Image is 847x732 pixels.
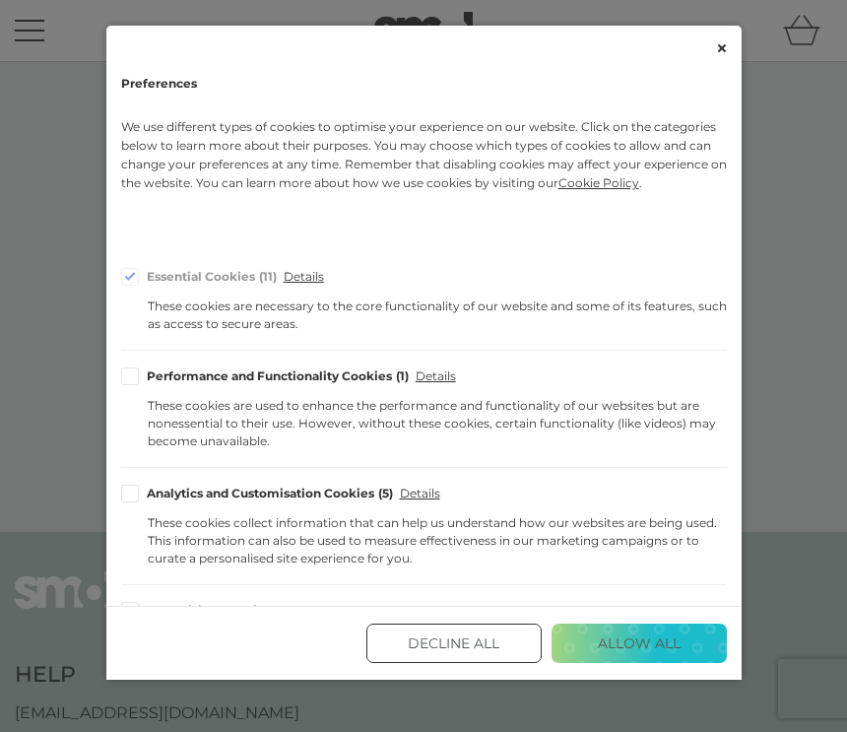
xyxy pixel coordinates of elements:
[147,488,394,499] div: Analytics and Customisation Cookies
[396,370,409,382] div: 1
[147,605,292,617] div: Advertising Cookies
[148,397,727,450] div: These cookies are used to enhance the performance and functionality of our websites but are nones...
[297,605,338,617] span: Details
[147,370,410,382] div: Performance and Functionality Cookies
[552,624,727,663] button: Allow All
[106,26,742,680] div: Cookie Consent Preferences
[366,624,542,663] button: Decline All
[148,514,727,567] div: These cookies collect information that can help us understand how our websites are being used. Th...
[558,175,639,190] span: Cookie Policy
[121,71,727,97] h2: Preferences
[147,271,278,283] div: Essential Cookies
[400,488,440,499] span: Details
[284,271,324,283] span: Details
[717,40,727,56] button: Close
[148,298,727,333] div: These cookies are necessary to the core functionality of our website and some of its features, su...
[416,370,456,382] span: Details
[259,271,277,283] div: 11
[275,605,291,617] div: 0
[121,117,727,222] p: We use different types of cookies to optimise your experience on our website. Click on the catego...
[378,488,393,499] div: 5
